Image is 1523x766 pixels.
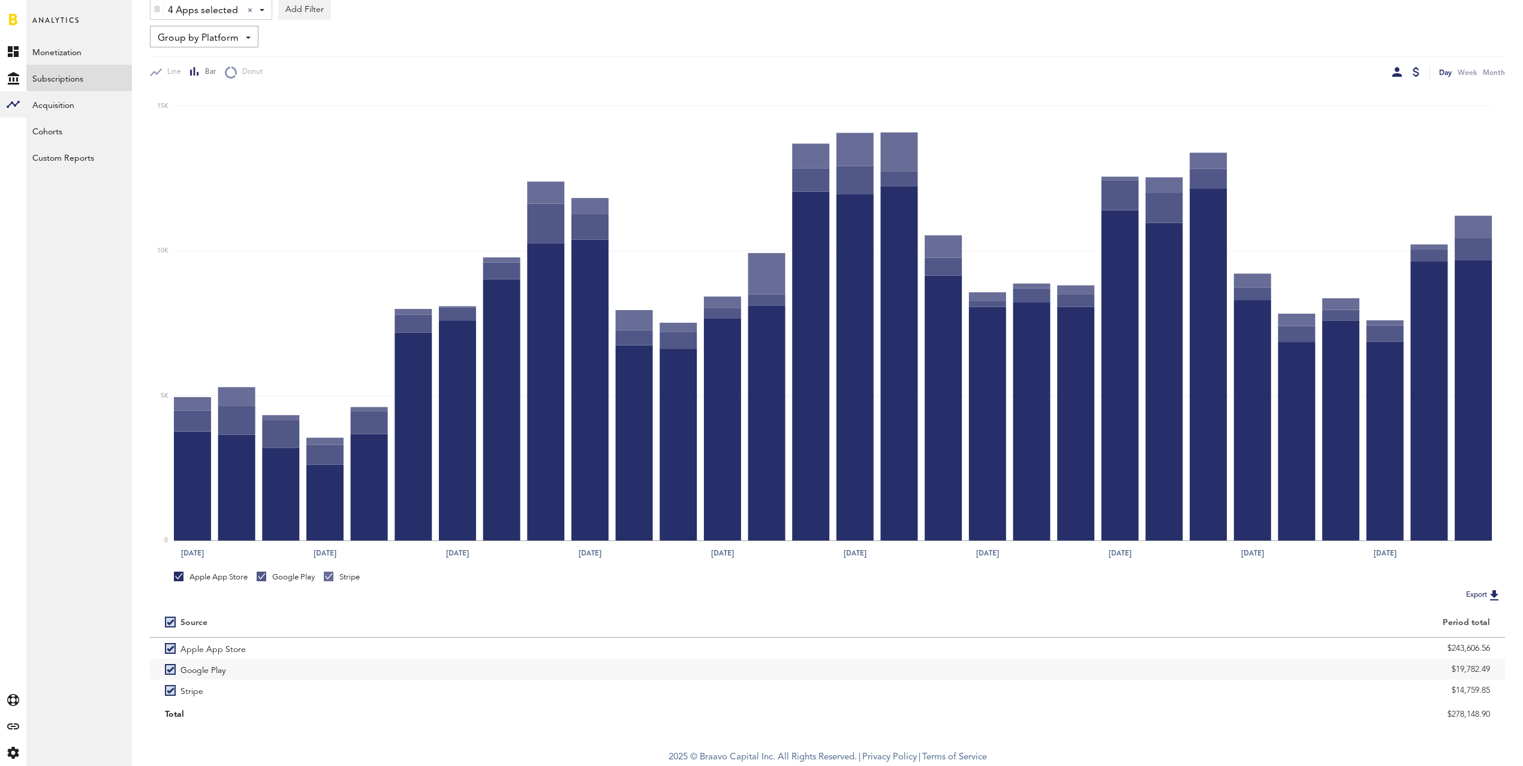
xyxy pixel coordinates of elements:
[922,753,987,762] a: Terms of Service
[842,639,1490,657] div: $243,606.56
[1242,548,1265,558] text: [DATE]
[1487,588,1501,602] img: Export
[165,705,812,723] div: Total
[157,248,168,254] text: 10K
[180,618,207,628] div: Source
[174,572,248,582] div: Apple App Store
[248,8,252,13] div: Clear
[842,705,1490,723] div: $278,148.90
[862,753,917,762] a: Privacy Policy
[180,638,246,659] span: Apple App Store
[1483,66,1505,79] div: Month
[164,538,168,544] text: 0
[1109,548,1131,558] text: [DATE]
[26,65,132,91] a: Subscriptions
[161,393,168,399] text: 5K
[32,13,80,38] span: Analytics
[26,38,132,65] a: Monetization
[976,548,999,558] text: [DATE]
[1439,66,1452,79] div: Day
[1462,587,1505,603] button: Export
[842,618,1490,628] div: Period total
[237,67,263,77] span: Donut
[157,103,168,109] text: 15K
[1374,548,1397,558] text: [DATE]
[200,67,216,77] span: Bar
[162,67,181,77] span: Line
[1458,66,1477,79] div: Week
[314,548,336,558] text: [DATE]
[324,572,360,582] div: Stripe
[257,572,315,582] div: Google Play
[180,680,203,701] span: Stripe
[579,548,601,558] text: [DATE]
[158,28,239,49] span: Group by Platform
[446,548,469,558] text: [DATE]
[153,5,161,13] img: trash_awesome_blue.svg
[26,118,132,144] a: Cohorts
[25,8,68,19] span: Support
[844,548,866,558] text: [DATE]
[168,1,238,21] span: 4 Apps selected
[842,681,1490,699] div: $14,759.85
[26,144,132,170] a: Custom Reports
[180,659,226,680] span: Google Play
[711,548,734,558] text: [DATE]
[181,548,204,558] text: [DATE]
[26,91,132,118] a: Acquisition
[842,660,1490,678] div: $19,782.49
